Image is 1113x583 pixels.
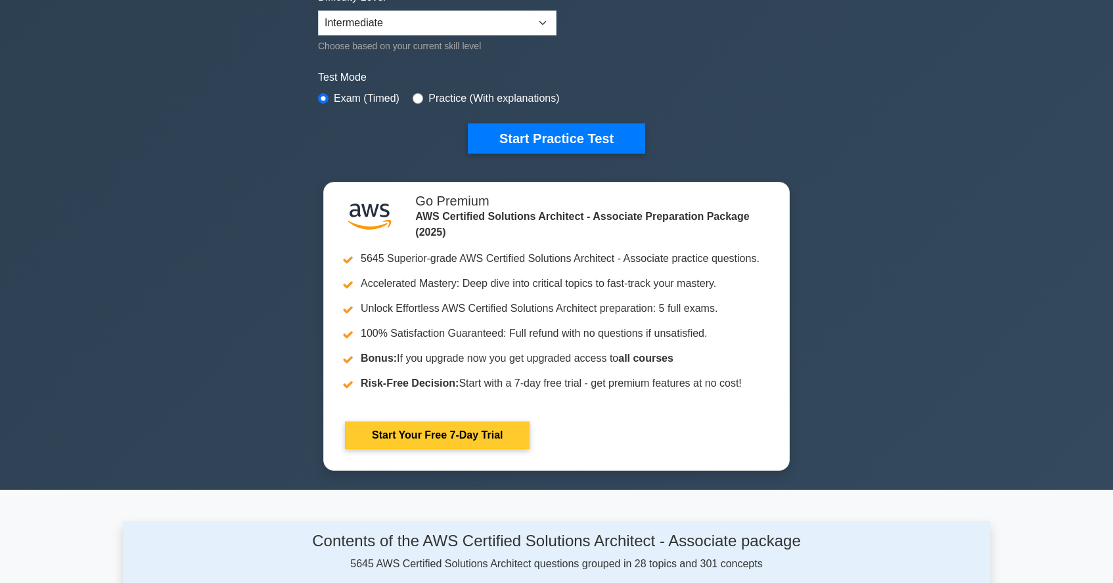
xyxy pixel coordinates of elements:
h4: Contents of the AWS Certified Solutions Architect - Associate package [247,532,866,551]
label: Test Mode [318,70,795,85]
label: Exam (Timed) [334,91,399,106]
button: Start Practice Test [468,123,645,154]
a: Start Your Free 7-Day Trial [345,421,530,449]
div: 5645 AWS Certified Solutions Architect questions grouped in 28 topics and 301 concepts [247,532,866,572]
div: Choose based on your current skill level [318,38,556,54]
label: Practice (With explanations) [428,91,559,106]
